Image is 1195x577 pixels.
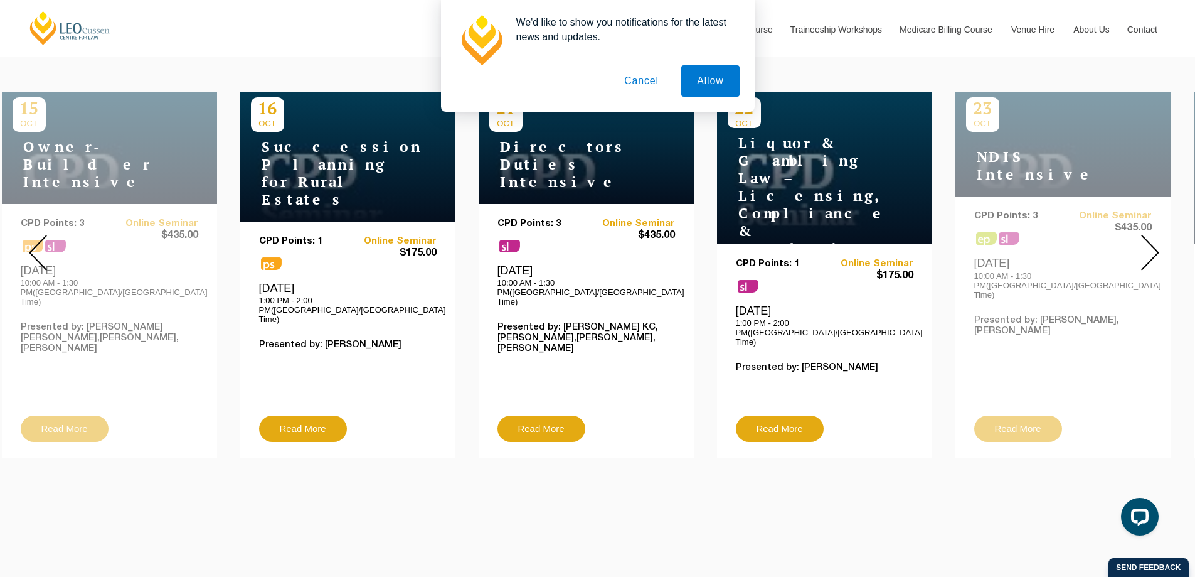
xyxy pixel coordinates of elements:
[251,119,284,128] span: OCT
[259,340,437,350] p: Presented by: [PERSON_NAME]
[348,236,437,247] a: Online Seminar
[489,138,646,191] h4: Directors Duties Intensive
[259,281,437,324] div: [DATE]
[728,134,884,257] h4: Liquor & Gambling Law – Licensing, Compliance & Regulations
[261,257,282,270] span: ps
[738,280,758,293] span: sl
[497,278,675,306] p: 10:00 AM - 1:30 PM([GEOGRAPHIC_DATA]/[GEOGRAPHIC_DATA] Time)
[728,119,761,128] span: OCT
[489,119,523,128] span: OCT
[259,296,437,324] p: 1:00 PM - 2:00 PM([GEOGRAPHIC_DATA]/[GEOGRAPHIC_DATA] Time)
[824,269,913,283] span: $175.00
[251,138,408,208] h4: Succession Planning for Rural Estates
[497,416,585,442] a: Read More
[29,235,47,271] img: Prev
[497,322,675,354] p: Presented by: [PERSON_NAME] KC,[PERSON_NAME],[PERSON_NAME],[PERSON_NAME]
[259,236,348,247] p: CPD Points: 1
[1141,235,1159,271] img: Next
[456,15,506,65] img: notification icon
[736,304,913,347] div: [DATE]
[586,218,675,229] a: Online Seminar
[348,247,437,260] span: $175.00
[736,362,913,373] p: Presented by: [PERSON_NAME]
[736,416,824,442] a: Read More
[497,218,587,229] p: CPD Points: 3
[499,240,520,252] span: sl
[824,259,913,269] a: Online Seminar
[1111,493,1164,546] iframe: LiveChat chat widget
[506,15,740,44] div: We'd like to show you notifications for the latest news and updates.
[586,229,675,242] span: $435.00
[497,264,675,306] div: [DATE]
[259,416,347,442] a: Read More
[681,65,739,97] button: Allow
[608,65,674,97] button: Cancel
[736,318,913,347] p: 1:00 PM - 2:00 PM([GEOGRAPHIC_DATA]/[GEOGRAPHIC_DATA] Time)
[736,259,825,269] p: CPD Points: 1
